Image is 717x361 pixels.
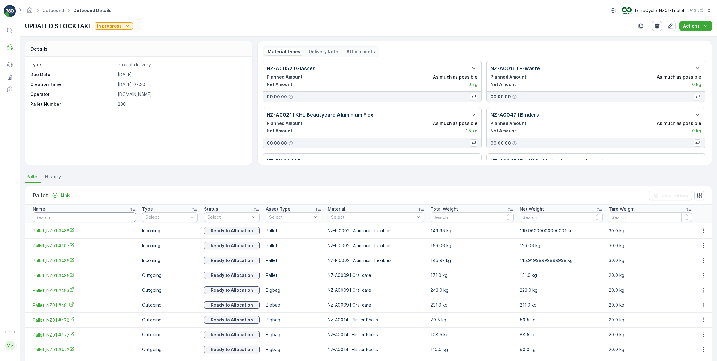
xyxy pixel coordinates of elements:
[466,128,477,134] p: 1.5 kg
[431,317,514,323] p: 79.5 kg
[520,206,544,212] p: Net Weight
[33,227,136,234] span: Pallet_NZ01 #488
[267,74,303,80] p: Planned Amount
[328,332,424,338] p: NZ-A0014 I Blister Packs
[433,74,477,80] p: As much as possible
[97,23,122,29] p: In progress
[520,317,603,323] p: 59.5 kg
[520,302,603,308] p: 211.0 kg
[142,302,198,308] p: Outgoing
[118,62,245,68] p: Project delivery
[95,22,133,30] button: In progress
[118,71,245,78] p: [DATE]
[490,120,526,127] p: Planned Amount
[328,317,424,323] p: NZ-A0014 I Blister Packs
[520,212,603,222] input: Search
[679,21,712,31] button: Actions
[431,212,514,222] input: Search
[490,65,540,72] p: NZ-A0016 I E-waste
[649,191,692,200] button: Clear Filters
[5,341,15,350] div: MM
[308,49,338,55] p: Delivery Note
[4,335,16,356] button: MM
[204,272,260,279] button: Ready to Allocation
[211,228,253,234] p: Ready to Allocation
[520,228,603,234] p: 119.96000000000001 kg
[266,346,321,353] p: Bigbag
[267,49,300,55] p: Material Types
[33,332,136,338] span: Pallet_NZ01 #477
[204,242,260,249] button: Ready to Allocation
[4,5,16,17] img: logo
[266,228,321,234] p: Pallet
[490,140,511,146] p: 00 00 00
[609,206,635,212] p: Tare Weight
[267,111,373,118] p: NZ-A0021 I KHL Beautycare Aluminium Flex
[431,287,514,293] p: 243.0 kg
[267,120,303,127] p: Planned Amount
[118,91,245,97] p: [DOMAIN_NAME]
[431,272,514,278] p: 171.0 kg
[490,81,516,88] p: Net Amount
[33,346,136,353] span: Pallet_NZ01 #476
[622,5,712,16] button: TerraCycle-NZ01-TripleP(+13:00)
[657,120,701,127] p: As much as possible
[328,287,424,293] p: NZ-A0009 I Oral care
[634,7,686,14] p: TerraCycle-NZ01-TripleP
[33,243,136,249] a: Pallet_NZ01 #487
[207,214,250,220] p: Select
[211,317,253,323] p: Ready to Allocation
[42,8,64,13] a: Outbound
[267,65,316,72] p: NZ-A0052 I Glasses
[609,272,692,278] p: 20.0 kg
[346,49,375,55] p: Attachments
[204,286,260,294] button: Ready to Allocation
[266,332,321,338] p: Bigbag
[33,287,136,294] a: Pallet_NZ01 #483
[267,81,292,88] p: Net Amount
[267,94,287,100] p: 00 00 00
[431,257,514,264] p: 145.92 kg
[520,243,603,249] p: 129.06 kg
[204,206,218,212] p: Status
[683,23,700,29] p: Actions
[26,9,33,15] a: Homepage
[30,71,115,78] p: Due Date
[211,272,253,278] p: Ready to Allocation
[204,301,260,309] button: Ready to Allocation
[692,128,701,134] p: 0 kg
[211,346,253,353] p: Ready to Allocation
[211,243,253,249] p: Ready to Allocation
[520,257,603,264] p: 115.91999999999999 kg
[211,287,253,293] p: Ready to Allocation
[266,287,321,293] p: Bigbag
[288,94,293,99] div: Help Tooltip Icon
[142,206,153,212] p: Type
[692,81,701,88] p: 0 kg
[328,228,424,234] p: NZ-PI0002 I Aluminium flexibles
[30,101,115,107] p: Pallet Number
[269,214,312,220] p: Select
[622,7,632,14] img: TC_7kpGtVS.png
[431,346,514,353] p: 110.0 kg
[328,302,424,308] p: NZ-A0009 I Oral care
[657,74,701,80] p: As much as possible
[33,302,136,308] a: Pallet_NZ01 #481
[490,128,516,134] p: Net Amount
[266,257,321,264] p: Pallet
[267,140,287,146] p: 00 00 00
[142,243,198,249] p: Incoming
[4,330,16,334] span: v 1.51.1
[33,317,136,323] a: Pallet_NZ01 #478
[520,332,603,338] p: 88.5 kg
[142,346,198,353] p: Outgoing
[204,316,260,324] button: Ready to Allocation
[118,101,245,107] p: 200
[468,81,477,88] p: 0 kg
[688,8,703,13] p: ( +13:00 )
[609,302,692,308] p: 20.0 kg
[490,111,539,118] p: NZ-A0047 I Binders
[49,191,72,199] button: Link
